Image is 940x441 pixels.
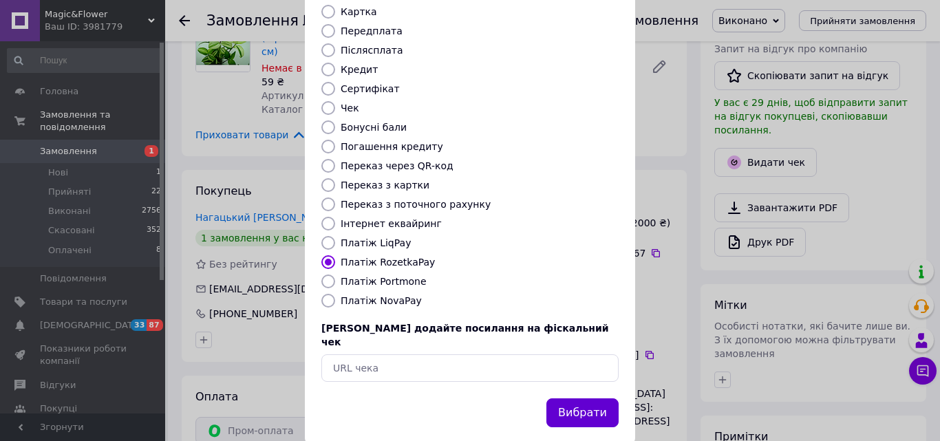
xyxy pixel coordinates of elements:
label: Післясплата [341,45,403,56]
label: Платіж Portmone [341,276,427,287]
label: Переказ з поточного рахунку [341,199,491,210]
label: Передплата [341,25,403,36]
label: Бонусні бали [341,122,407,133]
label: Сертифікат [341,83,400,94]
span: [PERSON_NAME] додайте посилання на фіскальний чек [321,323,609,347]
label: Платіж LiqPay [341,237,411,248]
label: Платіж NovaPay [341,295,422,306]
input: URL чека [321,354,619,382]
button: Вибрати [546,398,619,428]
label: Кредит [341,64,378,75]
label: Платіж RozetkaPay [341,257,435,268]
label: Переказ з картки [341,180,429,191]
label: Картка [341,6,377,17]
label: Інтернет еквайринг [341,218,442,229]
label: Переказ через QR-код [341,160,453,171]
label: Чек [341,103,359,114]
label: Погашення кредиту [341,141,443,152]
